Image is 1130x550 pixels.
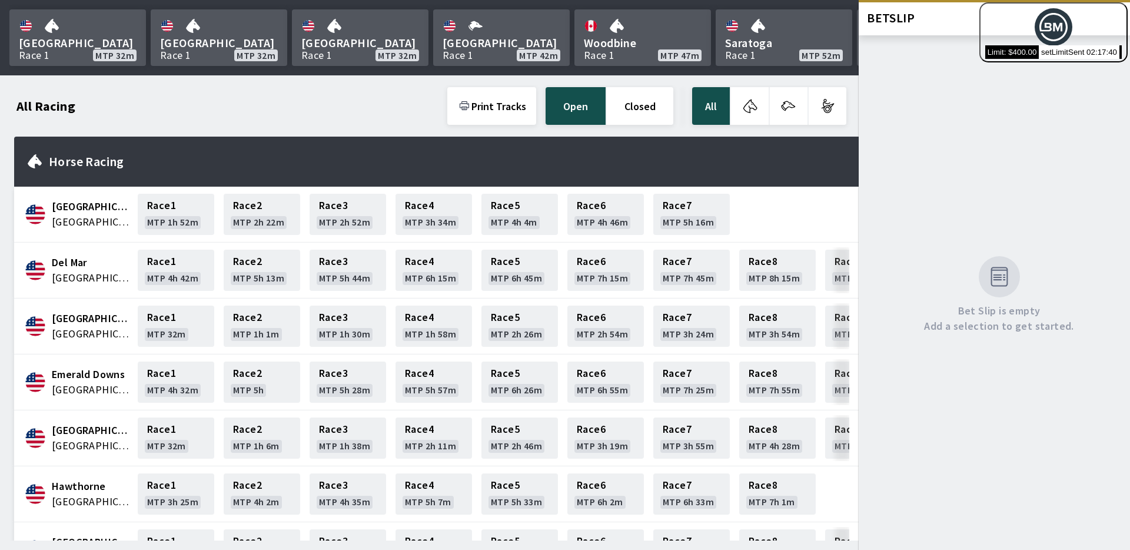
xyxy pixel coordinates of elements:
span: MTP 4h 4m [491,217,537,227]
span: United States [52,494,131,509]
span: Race 6 [577,536,606,546]
span: Race 5 [491,201,520,210]
span: Hawthorne [52,479,131,494]
span: Race 8 [749,369,777,378]
span: Race 1 [147,481,176,490]
span: [GEOGRAPHIC_DATA] [443,35,560,51]
h2: Horse Racing [49,157,849,166]
a: Race8MTP 7h 55m [739,362,816,403]
span: Race 3 [319,369,348,378]
button: open [546,87,606,125]
span: setLimitSent 02:17:40 [1039,45,1119,59]
span: MTP 1h 30m [319,329,370,339]
span: Race 4 [405,425,434,434]
span: Race 1 [147,369,176,378]
span: Limit: $ [985,45,1122,59]
span: Print Tracks [471,100,526,113]
span: MTP 7h 45m [663,273,714,283]
a: Race4MTP 6h 15m [395,250,472,291]
span: MTP 42m [519,51,558,60]
span: MTP 7h 55m [749,385,800,395]
a: Race4MTP 5h 7m [395,473,472,515]
a: Race4MTP 5h 57m [395,362,472,403]
span: MTP 32m [378,51,417,60]
span: Race 1 [147,425,176,434]
a: Race7MTP 3h 55m [653,418,730,459]
span: MTP 3h 54m [749,329,800,339]
a: Race2MTP 1h 6m [224,418,300,459]
span: Race 9 [835,257,863,266]
span: Race 8 [749,425,777,434]
span: Race 5 [491,536,520,546]
span: MTP 32m [237,51,275,60]
button: QA MenuLimit: $400.00 setLimitSent 02:17:40 [979,2,1128,62]
span: Saratoga [725,35,843,51]
span: Race 9 [835,536,863,546]
span: MTP 2h 54m [577,329,628,339]
span: Race 7 [663,201,692,210]
a: Race8MTP 8h 15m [739,250,816,291]
span: MTP 4h 28m [749,441,800,450]
span: Race 6 [577,257,606,266]
a: Race2MTP 5h 13m [224,250,300,291]
span: Race 7 [663,536,692,546]
span: Race 4 [405,481,434,490]
div: Race 1 [301,51,332,60]
a: Race6MTP 4h 46m [567,194,644,235]
button: Print Tracks [447,87,536,125]
span: MTP 1h 6m [233,441,280,450]
a: Race7MTP 6h 33m [653,473,730,515]
span: Race 9 [835,369,863,378]
span: Race 6 [577,481,606,490]
span: 400.00 [1013,48,1037,57]
a: Race3MTP 1h 30m [310,306,386,347]
span: MTP 5h 44m [319,273,370,283]
span: MTP 5h 57m [405,385,456,395]
a: Race2MTP 5h [224,362,300,403]
a: Race6MTP 6h 2m [567,473,644,515]
a: Race8MTP 7h 1m [739,473,816,515]
a: Race3MTP 4h 35m [310,473,386,515]
span: Race 1 [147,536,176,546]
span: Race 8 [749,536,777,546]
span: United States [52,438,131,453]
a: [GEOGRAPHIC_DATA]Race 1MTP 32m [9,9,146,66]
span: MTP 8h 45m [835,273,886,283]
a: WoodbineRace 1MTP 47m [574,9,711,66]
div: Race 1 [584,51,614,60]
span: Race 5 [491,481,520,490]
span: Race 8 [749,257,777,266]
span: MTP 6h 26m [491,385,542,395]
span: Race 5 [491,313,520,322]
span: Gulfstream Park [52,423,131,438]
span: Race 4 [405,257,434,266]
span: Race 3 [319,425,348,434]
span: MTP 3h 55m [663,441,714,450]
span: MTP 4h 46m [577,217,628,227]
span: MTP 5h 28m [319,385,370,395]
span: Race 1 [147,201,176,210]
span: Race 4 [405,536,434,546]
a: Race6MTP 6h 55m [567,362,644,403]
span: Race 2 [233,369,262,378]
span: Race 8 [749,313,777,322]
span: Race 9 [835,425,863,434]
span: Race 9 [835,313,863,322]
a: Race4MTP 2h 11m [395,418,472,459]
a: Race1MTP 3h 25m [138,473,214,515]
span: Race 3 [319,536,348,546]
a: Race7MTP 7h 45m [653,250,730,291]
span: United States [52,214,131,230]
span: Race 6 [577,201,606,210]
span: Race 6 [577,369,606,378]
a: Race9MTP 4h 24m [825,306,902,347]
span: Race 7 [663,313,692,322]
span: Race 2 [233,201,262,210]
span: Race 3 [319,313,348,322]
a: Race5MTP 6h 26m [481,362,558,403]
span: Race 2 [233,313,262,322]
span: Monmouth Park [52,535,131,550]
span: Race 3 [319,201,348,210]
span: Race 4 [405,369,434,378]
a: Race5MTP 2h 46m [481,418,558,459]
